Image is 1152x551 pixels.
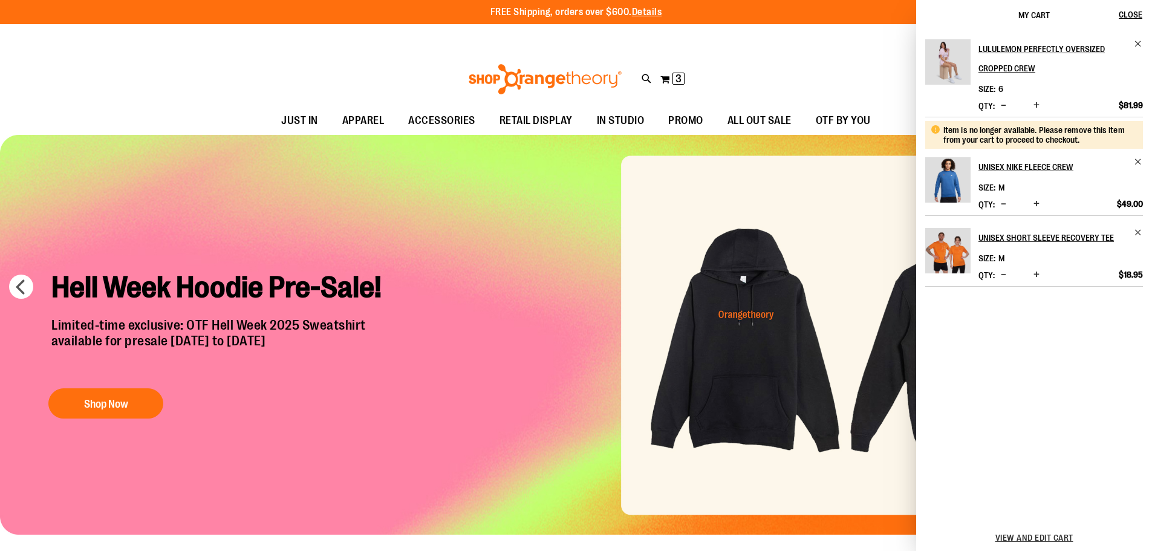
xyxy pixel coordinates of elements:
span: PROMO [668,107,703,134]
a: Unisex Nike Fleece Crew [925,157,971,210]
button: Increase product quantity [1030,269,1043,281]
img: lululemon Perfectly Oversized Cropped Crew [925,39,971,85]
dt: Size [978,183,995,192]
h2: Hell Week Hoodie Pre-Sale! [42,260,403,318]
a: lululemon Perfectly Oversized Cropped Crew [925,39,971,93]
button: Shop Now [48,388,163,419]
dt: Size [978,84,995,94]
p: FREE Shipping, orders over $600. [490,5,662,19]
a: Unisex Short Sleeve Recovery Tee [978,228,1143,247]
span: Close [1119,10,1142,19]
button: prev [9,275,33,299]
span: $49.00 [1117,198,1143,209]
li: Product [925,215,1143,287]
span: 3 [675,73,682,85]
h2: Unisex Short Sleeve Recovery Tee [978,228,1127,247]
a: Unisex Nike Fleece Crew [978,157,1143,177]
div: Item is no longer available. Please remove this item from your cart to proceed to checkout. [943,125,1134,145]
label: Qty [978,101,995,111]
span: $18.95 [1119,269,1143,280]
span: My Cart [1018,10,1050,20]
span: ACCESSORIES [408,107,475,134]
a: Details [632,7,662,18]
h2: Unisex Nike Fleece Crew [978,157,1127,177]
img: Unisex Short Sleeve Recovery Tee [925,228,971,273]
a: Hell Week Hoodie Pre-Sale! Limited-time exclusive: OTF Hell Week 2025 Sweatshirtavailable for pre... [42,260,403,425]
li: Product [925,39,1143,117]
button: Decrease product quantity [998,269,1009,281]
span: $81.99 [1119,100,1143,111]
span: M [998,253,1004,263]
button: Increase product quantity [1030,100,1043,112]
a: lululemon Perfectly Oversized Cropped Crew [978,39,1143,78]
a: Remove item [1134,228,1143,237]
a: Remove item [1134,157,1143,166]
span: JUST IN [281,107,318,134]
img: Unisex Nike Fleece Crew [925,157,971,203]
span: RETAIL DISPLAY [500,107,573,134]
a: Unisex Short Sleeve Recovery Tee [925,228,971,281]
span: M [998,183,1004,192]
a: View and edit cart [995,533,1073,543]
span: APPAREL [342,107,385,134]
label: Qty [978,270,995,280]
span: ALL OUT SALE [727,107,792,134]
span: 6 [998,84,1003,94]
button: Increase product quantity [1030,198,1043,210]
p: Limited-time exclusive: OTF Hell Week 2025 Sweatshirt available for presale [DATE] to [DATE] [42,318,403,377]
a: Remove item [1134,39,1143,48]
li: Product [925,117,1143,215]
h2: lululemon Perfectly Oversized Cropped Crew [978,39,1127,78]
dt: Size [978,253,995,263]
span: OTF BY YOU [816,107,871,134]
button: Decrease product quantity [998,198,1009,210]
label: Qty [978,200,995,209]
img: Shop Orangetheory [467,64,623,94]
span: IN STUDIO [597,107,645,134]
button: Decrease product quantity [998,100,1009,112]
